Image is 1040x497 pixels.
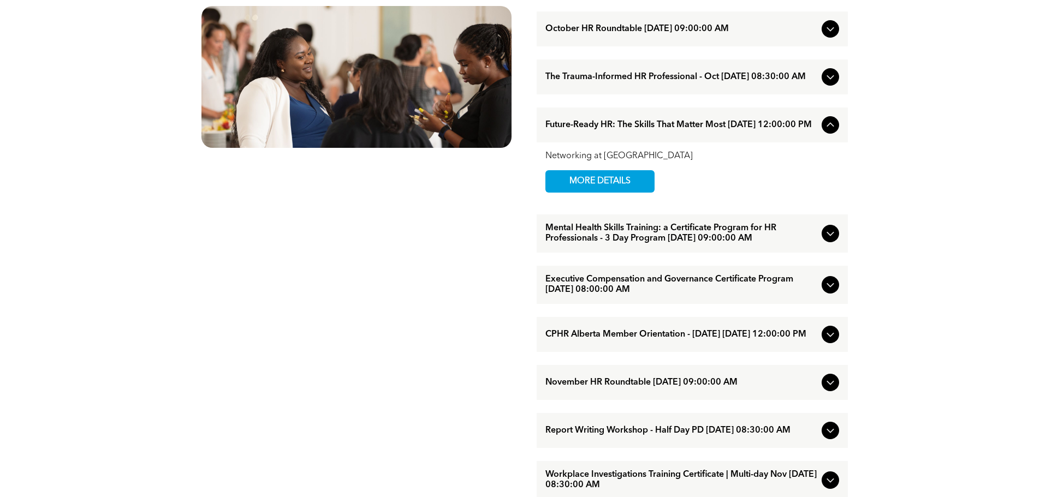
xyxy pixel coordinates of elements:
span: Future-Ready HR: The Skills That Matter Most [DATE] 12:00:00 PM [545,120,817,130]
a: MORE DETAILS [545,170,655,193]
span: Report Writing Workshop - Half Day PD [DATE] 08:30:00 AM [545,426,817,436]
span: Executive Compensation and Governance Certificate Program [DATE] 08:00:00 AM [545,274,817,295]
span: Workplace Investigations Training Certificate | Multi-day Nov [DATE] 08:30:00 AM [545,470,817,490]
span: The Trauma-Informed HR Professional - Oct [DATE] 08:30:00 AM [545,72,817,82]
div: Networking at [GEOGRAPHIC_DATA] [545,151,839,161]
span: MORE DETAILS [557,171,643,192]
span: October HR Roundtable [DATE] 09:00:00 AM [545,24,817,34]
span: November HR Roundtable [DATE] 09:00:00 AM [545,378,817,388]
span: CPHR Alberta Member Orientation - [DATE] [DATE] 12:00:00 PM [545,330,817,340]
span: Mental Health Skills Training: a Certificate Program for HR Professionals - 3 Day Program [DATE] ... [545,223,817,244]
